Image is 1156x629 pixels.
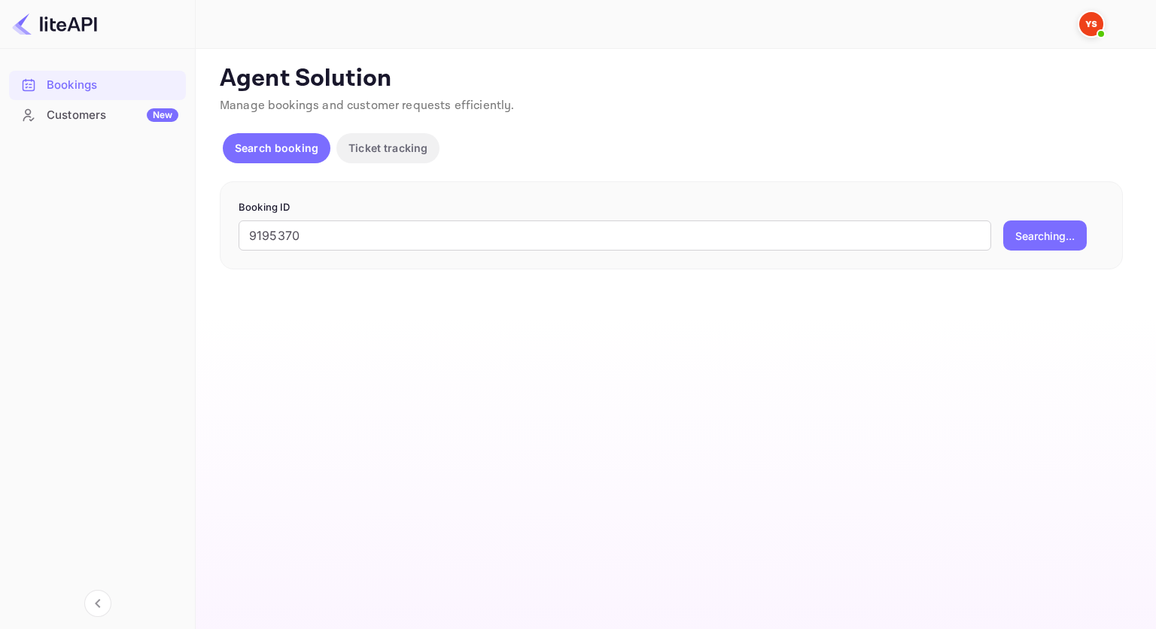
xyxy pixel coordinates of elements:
[1003,220,1087,251] button: Searching...
[9,101,186,130] div: CustomersNew
[220,64,1129,94] p: Agent Solution
[147,108,178,122] div: New
[9,71,186,99] a: Bookings
[235,140,318,156] p: Search booking
[348,140,427,156] p: Ticket tracking
[84,590,111,617] button: Collapse navigation
[239,200,1104,215] p: Booking ID
[9,101,186,129] a: CustomersNew
[47,77,178,94] div: Bookings
[9,71,186,100] div: Bookings
[239,220,991,251] input: Enter Booking ID (e.g., 63782194)
[1079,12,1103,36] img: Yandex Support
[12,12,97,36] img: LiteAPI logo
[220,98,515,114] span: Manage bookings and customer requests efficiently.
[47,107,178,124] div: Customers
